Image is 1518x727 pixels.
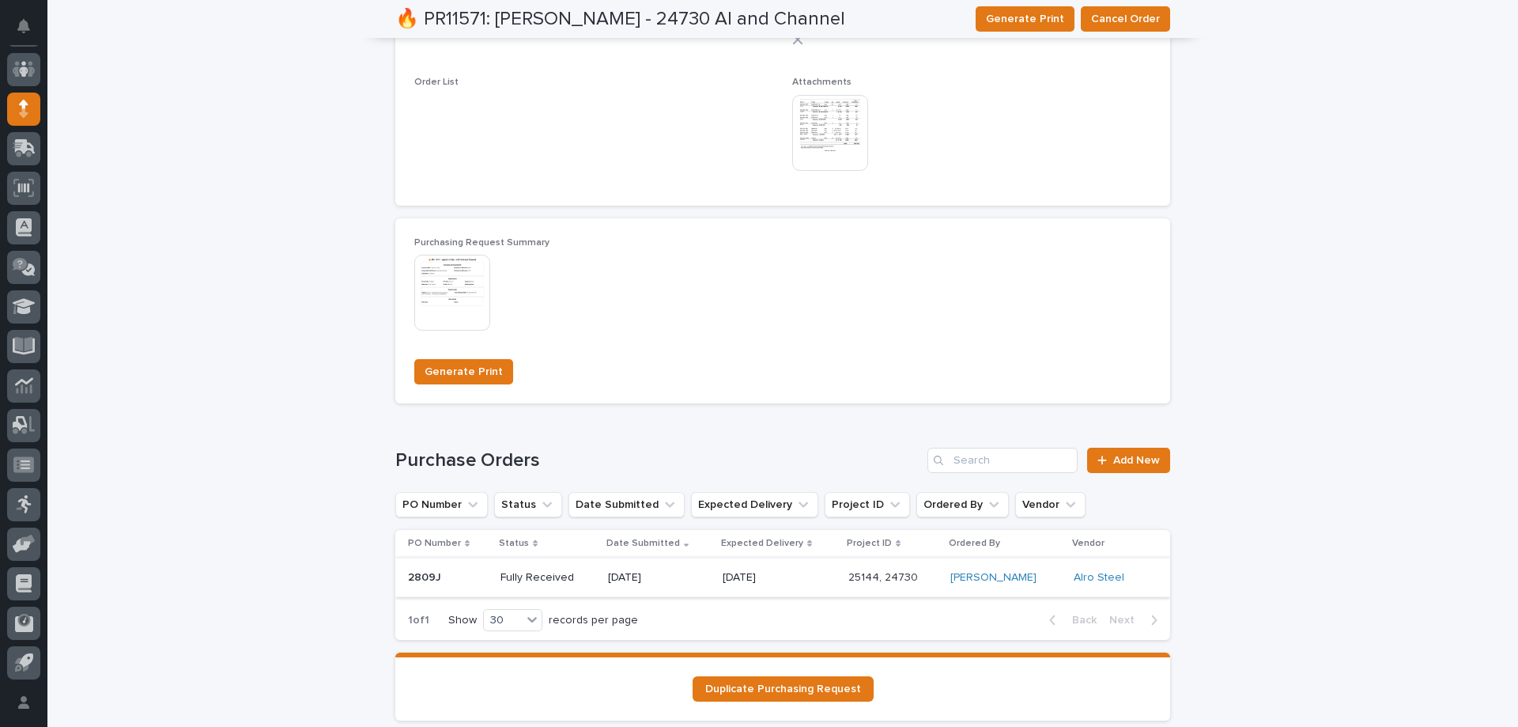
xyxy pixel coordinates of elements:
p: Project ID [847,535,892,552]
p: 1 of 1 [395,601,442,640]
span: Purchasing Request Summary [414,238,549,248]
span: Duplicate Purchasing Request [705,683,861,695]
button: Expected Delivery [691,492,818,517]
p: Vendor [1072,535,1105,552]
button: PO Number [395,492,488,517]
span: Cancel Order [1091,11,1160,27]
a: Add New [1087,448,1170,473]
div: 30 [484,612,522,629]
tr: 2809J2809J Fully Received[DATE][DATE]25144, 2473025144, 24730 [PERSON_NAME] Alro Steel [395,558,1170,597]
a: Alro Steel [1074,571,1124,585]
p: 25144, 24730 [848,568,921,585]
p: Show [448,614,477,627]
button: Next [1103,613,1170,627]
button: Vendor [1015,492,1086,517]
p: PO Number [408,535,461,552]
p: Status [499,535,529,552]
h2: 🔥 PR11571: [PERSON_NAME] - 24730 AI and Channel [395,8,845,31]
button: Notifications [7,9,40,43]
a: [PERSON_NAME] [950,571,1037,585]
span: Next [1109,615,1144,626]
a: Duplicate Purchasing Request [693,676,874,702]
button: Cancel Order [1081,6,1170,32]
span: Order List [414,78,459,87]
span: Generate Print [425,364,503,380]
p: [DATE] [723,571,836,585]
button: Date Submitted [568,492,685,517]
p: records per page [549,614,638,627]
p: Ordered By [949,535,1000,552]
span: Back [1063,615,1097,626]
p: Expected Delivery [721,535,803,552]
button: Project ID [825,492,910,517]
p: Date Submitted [606,535,680,552]
span: Add New [1113,455,1160,466]
button: Generate Print [414,359,513,384]
input: Search [927,448,1078,473]
h1: Purchase Orders [395,449,921,472]
button: Back [1037,613,1103,627]
button: Generate Print [976,6,1074,32]
p: 2809J [408,568,444,585]
button: Status [494,492,562,517]
p: Fully Received [500,571,595,585]
p: [DATE] [608,571,710,585]
span: Attachments [792,78,852,87]
div: Notifications [20,19,40,44]
span: Generate Print [986,11,1064,27]
button: Ordered By [916,492,1009,517]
